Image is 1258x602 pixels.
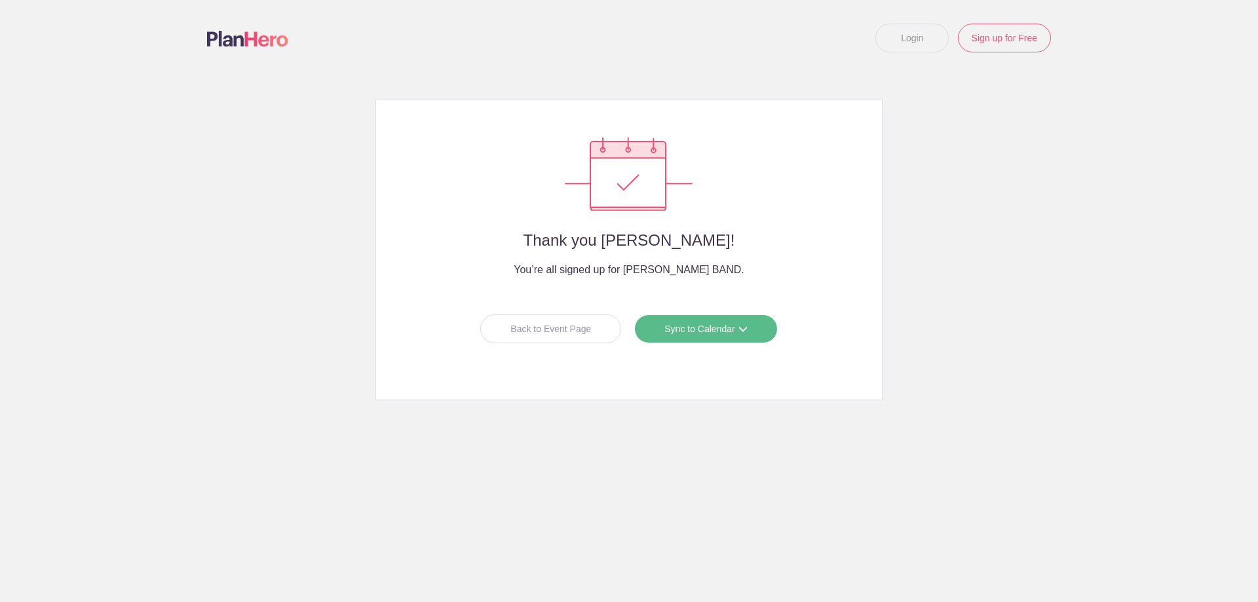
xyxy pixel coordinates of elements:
a: Back to Event Page [480,314,621,343]
img: Logo main planhero [207,31,288,47]
a: Login [875,24,949,52]
a: Sign up for Free [958,24,1051,52]
a: Sync to Calendar [634,314,777,343]
h4: You’re all signed up for [PERSON_NAME] BAND. [402,262,855,278]
h2: Thank you [PERSON_NAME]! [402,232,855,249]
img: Success confirmation [565,137,693,211]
